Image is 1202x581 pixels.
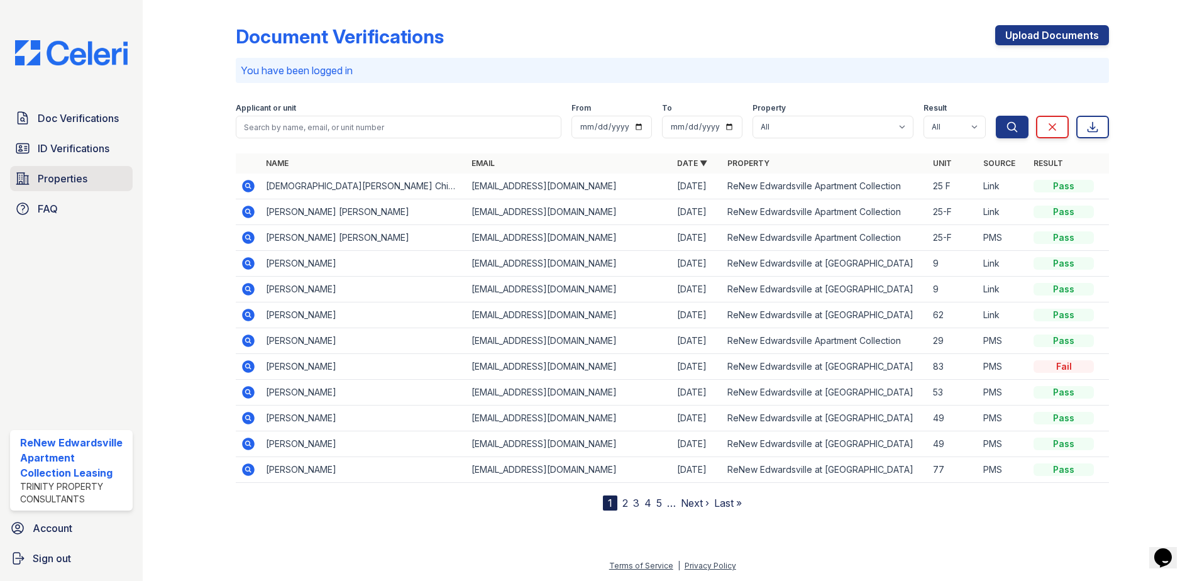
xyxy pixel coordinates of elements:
[722,457,928,483] td: ReNew Edwardsville at [GEOGRAPHIC_DATA]
[662,103,672,113] label: To
[236,103,296,113] label: Applicant or unit
[38,111,119,126] span: Doc Verifications
[978,225,1028,251] td: PMS
[722,251,928,277] td: ReNew Edwardsville at [GEOGRAPHIC_DATA]
[672,302,722,328] td: [DATE]
[1149,531,1189,568] iframe: chat widget
[609,561,673,570] a: Terms of Service
[978,302,1028,328] td: Link
[978,380,1028,406] td: PMS
[928,251,978,277] td: 9
[38,201,58,216] span: FAQ
[261,431,466,457] td: [PERSON_NAME]
[672,199,722,225] td: [DATE]
[261,457,466,483] td: [PERSON_NAME]
[714,497,742,509] a: Last »
[644,497,651,509] a: 4
[753,103,786,113] label: Property
[266,158,289,168] a: Name
[1034,231,1094,244] div: Pass
[978,406,1028,431] td: PMS
[633,497,639,509] a: 3
[236,116,561,138] input: Search by name, email, or unit number
[928,277,978,302] td: 9
[978,174,1028,199] td: Link
[10,136,133,161] a: ID Verifications
[928,431,978,457] td: 49
[677,158,707,168] a: Date ▼
[10,166,133,191] a: Properties
[978,431,1028,457] td: PMS
[38,171,87,186] span: Properties
[672,251,722,277] td: [DATE]
[978,251,1028,277] td: Link
[685,561,736,570] a: Privacy Policy
[678,561,680,570] div: |
[571,103,591,113] label: From
[466,251,672,277] td: [EMAIL_ADDRESS][DOMAIN_NAME]
[928,225,978,251] td: 25-F
[1034,438,1094,450] div: Pass
[466,431,672,457] td: [EMAIL_ADDRESS][DOMAIN_NAME]
[261,199,466,225] td: [PERSON_NAME] [PERSON_NAME]
[1034,180,1094,192] div: Pass
[933,158,952,168] a: Unit
[1034,463,1094,476] div: Pass
[928,457,978,483] td: 77
[978,328,1028,354] td: PMS
[622,497,628,509] a: 2
[656,497,662,509] a: 5
[672,354,722,380] td: [DATE]
[261,302,466,328] td: [PERSON_NAME]
[978,457,1028,483] td: PMS
[1034,283,1094,296] div: Pass
[978,199,1028,225] td: Link
[672,431,722,457] td: [DATE]
[20,480,128,506] div: Trinity Property Consultants
[924,103,947,113] label: Result
[722,225,928,251] td: ReNew Edwardsville Apartment Collection
[241,63,1104,78] p: You have been logged in
[10,196,133,221] a: FAQ
[466,406,672,431] td: [EMAIL_ADDRESS][DOMAIN_NAME]
[672,277,722,302] td: [DATE]
[1034,335,1094,347] div: Pass
[603,495,617,511] div: 1
[722,354,928,380] td: ReNew Edwardsville at [GEOGRAPHIC_DATA]
[1034,158,1063,168] a: Result
[722,406,928,431] td: ReNew Edwardsville at [GEOGRAPHIC_DATA]
[466,277,672,302] td: [EMAIL_ADDRESS][DOMAIN_NAME]
[1034,257,1094,270] div: Pass
[471,158,495,168] a: Email
[466,199,672,225] td: [EMAIL_ADDRESS][DOMAIN_NAME]
[722,380,928,406] td: ReNew Edwardsville at [GEOGRAPHIC_DATA]
[1034,309,1094,321] div: Pass
[672,380,722,406] td: [DATE]
[928,406,978,431] td: 49
[1034,360,1094,373] div: Fail
[672,328,722,354] td: [DATE]
[928,328,978,354] td: 29
[466,174,672,199] td: [EMAIL_ADDRESS][DOMAIN_NAME]
[10,106,133,131] a: Doc Verifications
[928,302,978,328] td: 62
[978,277,1028,302] td: Link
[722,174,928,199] td: ReNew Edwardsville Apartment Collection
[681,497,709,509] a: Next ›
[722,431,928,457] td: ReNew Edwardsville at [GEOGRAPHIC_DATA]
[722,302,928,328] td: ReNew Edwardsville at [GEOGRAPHIC_DATA]
[672,406,722,431] td: [DATE]
[928,174,978,199] td: 25 F
[466,354,672,380] td: [EMAIL_ADDRESS][DOMAIN_NAME]
[978,354,1028,380] td: PMS
[261,251,466,277] td: [PERSON_NAME]
[928,199,978,225] td: 25-F
[722,277,928,302] td: ReNew Edwardsville at [GEOGRAPHIC_DATA]
[928,380,978,406] td: 53
[672,174,722,199] td: [DATE]
[995,25,1109,45] a: Upload Documents
[5,546,138,571] a: Sign out
[983,158,1015,168] a: Source
[5,516,138,541] a: Account
[261,277,466,302] td: [PERSON_NAME]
